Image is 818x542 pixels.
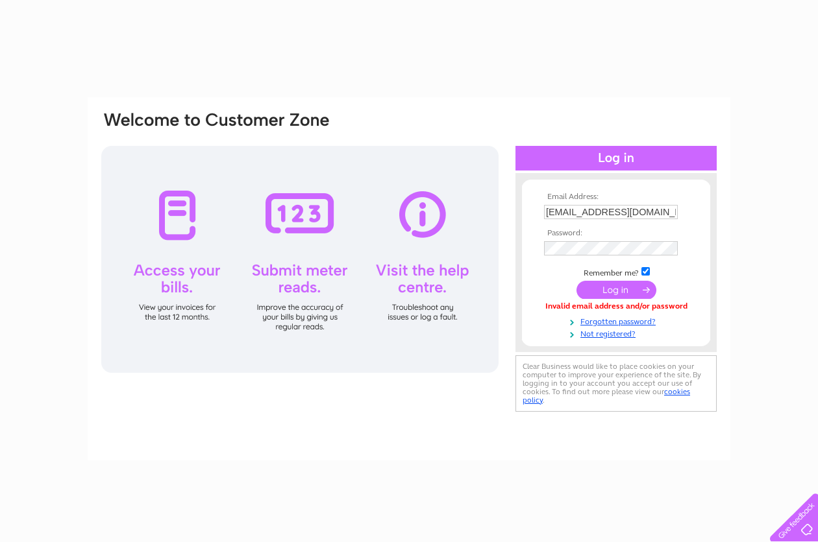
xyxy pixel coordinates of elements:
[541,193,691,202] th: Email Address:
[523,387,690,405] a: cookies policy
[541,265,691,278] td: Remember me?
[544,302,688,311] div: Invalid email address and/or password
[576,281,656,299] input: Submit
[544,314,691,327] a: Forgotten password?
[541,229,691,238] th: Password:
[515,355,717,412] div: Clear Business would like to place cookies on your computer to improve your experience of the sit...
[544,327,691,339] a: Not registered?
